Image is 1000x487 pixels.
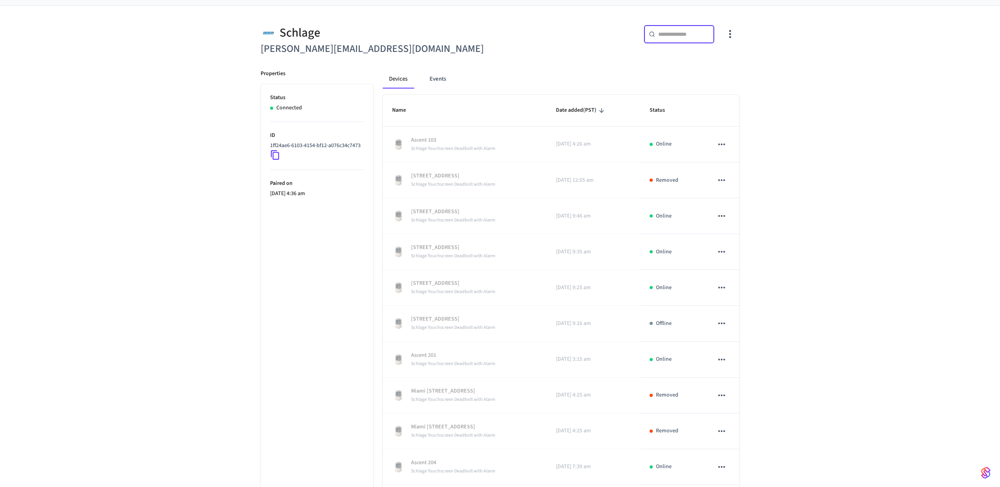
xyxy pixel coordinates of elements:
p: ID [270,131,364,140]
p: Online [656,463,672,471]
span: Name [392,104,416,116]
span: Schlage Touchscreen Deadbolt with Alarm [411,288,495,295]
p: [STREET_ADDRESS] [411,208,495,216]
p: Online [656,248,672,256]
img: Schlage Sense Smart Deadbolt with Camelot Trim, Front [392,210,405,222]
p: Properties [261,70,285,78]
img: Schlage Sense Smart Deadbolt with Camelot Trim, Front [392,461,405,473]
button: Devices [383,70,414,89]
span: Schlage Touchscreen Deadbolt with Alarm [411,324,495,331]
span: Schlage Touchscreen Deadbolt with Alarm [411,253,495,259]
p: [DATE] 9:35 am [556,248,631,256]
p: Online [656,284,672,292]
p: [DATE] 4:26 am [556,140,631,148]
p: [STREET_ADDRESS] [411,243,495,252]
p: [STREET_ADDRESS] [411,315,495,323]
p: Removed [656,427,678,435]
span: Date added(PST) [556,104,607,116]
p: [DATE] 4:25 am [556,427,631,435]
p: [DATE] 4:25 am [556,391,631,399]
span: Schlage Touchscreen Deadbolt with Alarm [411,360,495,367]
p: [DATE] 7:39 am [556,463,631,471]
button: Events [423,70,452,89]
p: Online [656,212,672,220]
div: connected account tabs [383,70,739,89]
p: [DATE] 9:46 am [556,212,631,220]
img: Schlage Sense Smart Deadbolt with Camelot Trim, Front [392,389,405,402]
p: [DATE] 12:55 am [556,176,631,184]
p: Ascent 103 [411,136,495,144]
span: Schlage Touchscreen Deadbolt with Alarm [411,217,495,223]
img: Schlage Sense Smart Deadbolt with Camelot Trim, Front [392,245,405,258]
p: Connected [276,104,302,112]
p: Status [270,94,364,102]
p: 1ff24ae6-6103-4154-bf12-a076c34c7473 [270,142,361,150]
p: [DATE] 3:15 am [556,355,631,363]
h6: [PERSON_NAME][EMAIL_ADDRESS][DOMAIN_NAME] [261,41,495,57]
p: Offline [656,319,672,328]
p: Online [656,355,672,363]
img: Schlage Sense Smart Deadbolt with Camelot Trim, Front [392,425,405,437]
img: Schlage Sense Smart Deadbolt with Camelot Trim, Front [392,281,405,294]
img: SeamLogoGradient.69752ec5.svg [981,467,991,479]
img: Schlage Sense Smart Deadbolt with Camelot Trim, Front [392,353,405,366]
img: Schlage Sense Smart Deadbolt with Camelot Trim, Front [392,317,405,330]
p: [STREET_ADDRESS] [411,172,495,180]
p: Removed [656,391,678,399]
p: Miami [STREET_ADDRESS] [411,423,495,431]
p: Ascent 201 [411,351,495,360]
div: Schlage [261,25,495,41]
p: Removed [656,176,678,184]
span: Schlage Touchscreen Deadbolt with Alarm [411,432,495,439]
p: Miami [STREET_ADDRESS] [411,387,495,395]
p: Ascent 204 [411,459,495,467]
span: Schlage Touchscreen Deadbolt with Alarm [411,145,495,152]
span: Schlage Touchscreen Deadbolt with Alarm [411,181,495,188]
p: [STREET_ADDRESS] [411,279,495,288]
p: [DATE] 4:36 am [270,190,364,198]
span: Schlage Touchscreen Deadbolt with Alarm [411,396,495,403]
span: Schlage Touchscreen Deadbolt with Alarm [411,468,495,474]
span: Status [650,104,675,116]
p: [DATE] 9:25 am [556,284,631,292]
img: Schlage Logo, Square [261,25,276,41]
p: Paired on [270,179,364,188]
img: Schlage Sense Smart Deadbolt with Camelot Trim, Front [392,138,405,151]
p: [DATE] 9:16 am [556,319,631,328]
img: Schlage Sense Smart Deadbolt with Camelot Trim, Front [392,174,405,186]
p: Online [656,140,672,148]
